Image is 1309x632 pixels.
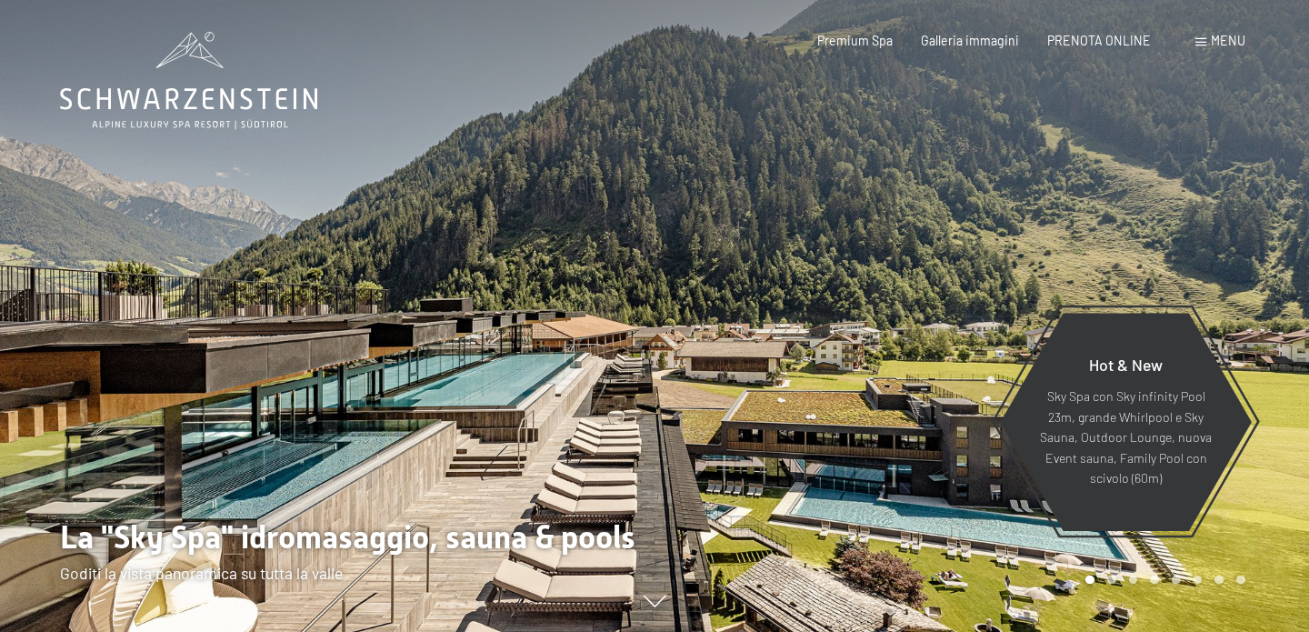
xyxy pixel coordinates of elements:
[1107,576,1116,585] div: Carousel Page 2
[921,33,1019,48] a: Galleria immagini
[1150,576,1159,585] div: Carousel Page 4
[999,312,1253,532] a: Hot & New Sky Spa con Sky infinity Pool 23m, grande Whirlpool e Sky Sauna, Outdoor Lounge, nuova ...
[1039,386,1213,489] p: Sky Spa con Sky infinity Pool 23m, grande Whirlpool e Sky Sauna, Outdoor Lounge, nuova Event saun...
[1236,576,1245,585] div: Carousel Page 8
[1211,33,1245,48] span: Menu
[817,33,893,48] a: Premium Spa
[1079,576,1244,585] div: Carousel Pagination
[1194,576,1203,585] div: Carousel Page 6
[1089,355,1163,375] span: Hot & New
[1129,576,1138,585] div: Carousel Page 3
[1047,33,1151,48] a: PRENOTA ONLINE
[1214,576,1224,585] div: Carousel Page 7
[1085,576,1094,585] div: Carousel Page 1 (Current Slide)
[1172,576,1181,585] div: Carousel Page 5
